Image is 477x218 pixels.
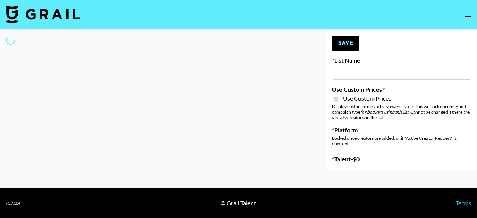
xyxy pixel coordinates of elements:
div: Display custom prices to list viewers. Note: This will lock currency and campaign type . Cannot b... [332,104,471,120]
img: Grail Talent [6,5,80,23]
label: Use Custom Prices? [332,86,471,93]
div: © Grail Talent [221,199,256,207]
label: Talent - $ 0 [332,155,471,163]
div: Locked once creators are added, or if "Active Creator Request" is checked. [332,135,471,146]
button: Save [332,36,359,51]
em: for bookers using this list [360,109,408,115]
span: Use Custom Prices [343,95,391,102]
label: List Name [332,57,471,64]
div: v 1.7.104 [6,201,20,206]
button: open drawer [461,7,476,22]
a: Terms [456,199,471,206]
label: Platform [332,126,471,134]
